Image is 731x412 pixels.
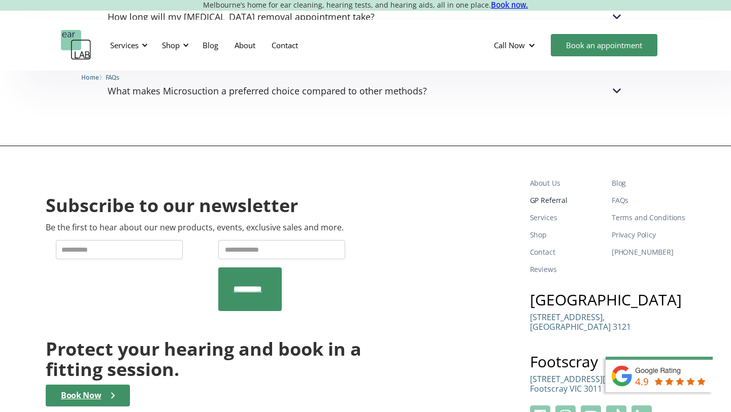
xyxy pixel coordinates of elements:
h2: Protect your hearing and book in a fitting session. [46,339,361,379]
h2: Subscribe to our newsletter [46,194,298,218]
p: [STREET_ADDRESS], [GEOGRAPHIC_DATA] 3121 [530,313,631,332]
iframe: reCAPTCHA [56,267,210,307]
form: Newsletter Form [46,240,361,311]
a: FAQs [612,192,685,209]
span: Home [81,74,99,81]
h3: [GEOGRAPHIC_DATA] [530,292,685,307]
a: [PHONE_NUMBER] [612,244,685,261]
p: [STREET_ADDRESS][PERSON_NAME] Footscray VIC 3011 [530,374,666,394]
a: Book Now [46,385,130,406]
a: home [61,30,91,60]
div: What makes Microsuction a preferred choice compared to other methods? [108,86,427,96]
a: Terms and Conditions [612,209,685,226]
a: Services [530,209,604,226]
a: Shop [530,226,604,244]
a: Blog [194,30,226,60]
a: GP Referral [530,192,604,209]
span: FAQs [106,74,119,81]
a: Blog [612,175,685,192]
p: Be the first to hear about our new products, events, exclusive sales and more. [46,223,344,232]
a: About [226,30,263,60]
a: Privacy Policy [612,226,685,244]
li: 〉 [81,72,106,83]
div: What makes Microsuction a preferred choice compared to other methods? [108,84,623,97]
div: Services [110,40,139,50]
div: Services [104,30,151,60]
a: Contact [263,30,306,60]
a: FAQs [106,72,119,82]
div: How long will my [MEDICAL_DATA] removal appointment take? [108,12,375,22]
a: Home [81,72,99,82]
a: [STREET_ADDRESS][PERSON_NAME]Footscray VIC 3011 [530,374,666,401]
div: Book Now [61,391,101,400]
a: Reviews [530,261,604,278]
div: How long will my [MEDICAL_DATA] removal appointment take? [108,10,623,23]
a: Book an appointment [551,34,657,56]
a: About Us [530,175,604,192]
div: Shop [162,40,180,50]
a: [STREET_ADDRESS],[GEOGRAPHIC_DATA] 3121 [530,313,631,339]
a: Contact [530,244,604,261]
div: Call Now [486,30,546,60]
div: Call Now [494,40,525,50]
div: Shop [156,30,192,60]
h3: Footscray [530,354,685,369]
